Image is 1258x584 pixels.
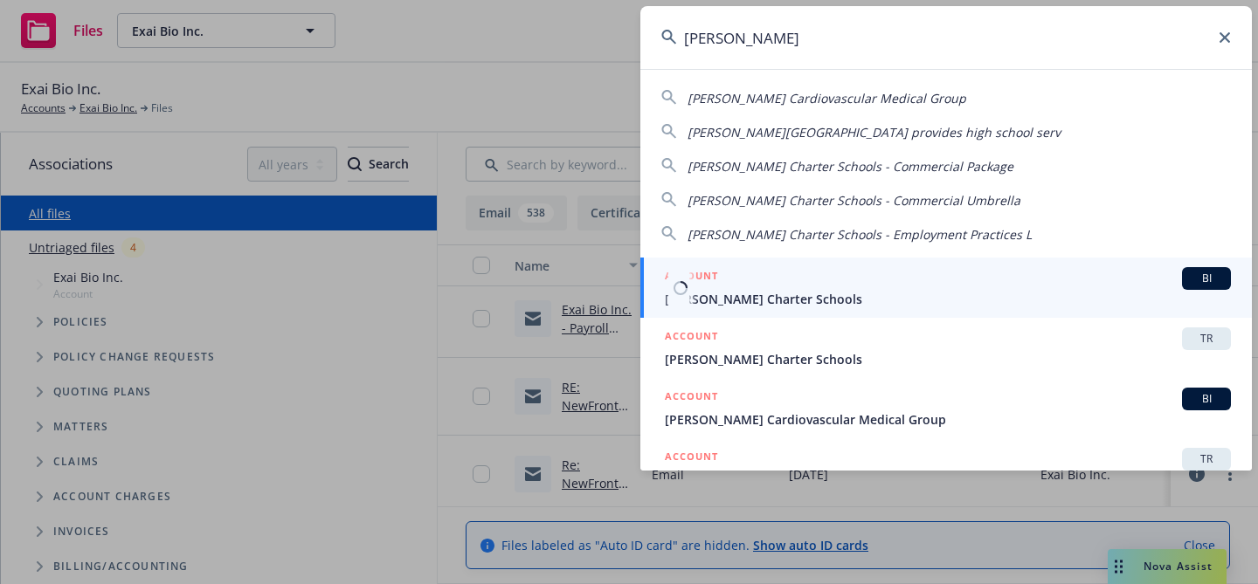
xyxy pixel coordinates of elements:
span: [PERSON_NAME] Charter Schools [665,350,1231,368]
span: BI [1189,271,1224,286]
span: TR [1189,331,1224,347]
input: Search... [640,6,1252,69]
span: [PERSON_NAME] Charter Schools - Employment Practices L [688,226,1032,243]
a: ACCOUNTTR[PERSON_NAME] Charter Schools [640,318,1252,378]
span: TR [1189,451,1224,467]
a: ACCOUNTTR [640,438,1252,498]
span: [PERSON_NAME] Charter Schools [665,290,1231,308]
span: [PERSON_NAME] Charter Schools - Commercial Package [688,158,1013,175]
a: ACCOUNTBI[PERSON_NAME] Cardiovascular Medical Group [640,378,1252,438]
span: [PERSON_NAME] Cardiovascular Medical Group [665,410,1231,429]
h5: ACCOUNT [665,267,718,288]
span: [PERSON_NAME] Cardiovascular Medical Group [688,90,966,106]
span: [PERSON_NAME][GEOGRAPHIC_DATA] provides high school serv [688,124,1061,141]
span: [PERSON_NAME] Charter Schools - Commercial Umbrella [688,192,1020,209]
span: BI [1189,391,1224,407]
h5: ACCOUNT [665,388,718,409]
h5: ACCOUNT [665,327,718,348]
a: ACCOUNTBI[PERSON_NAME] Charter Schools [640,258,1252,318]
h5: ACCOUNT [665,448,718,469]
